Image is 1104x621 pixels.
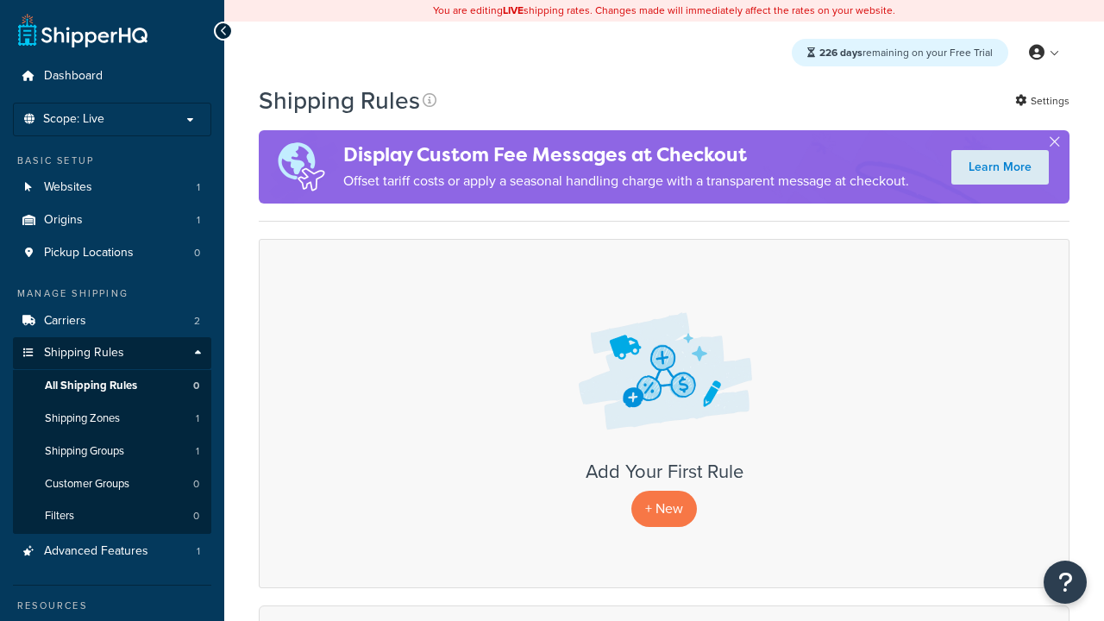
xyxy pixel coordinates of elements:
a: Carriers 2 [13,305,211,337]
div: Manage Shipping [13,286,211,301]
span: Carriers [44,314,86,329]
p: + New [631,491,697,526]
li: Shipping Groups [13,436,211,467]
img: duties-banner-06bc72dcb5fe05cb3f9472aba00be2ae8eb53ab6f0d8bb03d382ba314ac3c341.png [259,130,343,204]
span: 0 [193,379,199,393]
strong: 226 days [819,45,862,60]
span: Websites [44,180,92,195]
a: Origins 1 [13,204,211,236]
a: Dashboard [13,60,211,92]
span: Shipping Zones [45,411,120,426]
a: Learn More [951,150,1049,185]
a: Shipping Rules [13,337,211,369]
a: Customer Groups 0 [13,468,211,500]
span: Customer Groups [45,477,129,492]
div: remaining on your Free Trial [792,39,1008,66]
li: Origins [13,204,211,236]
li: Filters [13,500,211,532]
a: ShipperHQ Home [18,13,147,47]
a: All Shipping Rules 0 [13,370,211,402]
span: Filters [45,509,74,524]
span: Origins [44,213,83,228]
span: Shipping Groups [45,444,124,459]
li: Customer Groups [13,468,211,500]
h4: Display Custom Fee Messages at Checkout [343,141,909,169]
button: Open Resource Center [1044,561,1087,604]
b: LIVE [503,3,524,18]
span: 1 [197,180,200,195]
span: 1 [197,213,200,228]
span: Scope: Live [43,112,104,127]
li: Shipping Rules [13,337,211,534]
span: Advanced Features [44,544,148,559]
span: Shipping Rules [44,346,124,361]
span: All Shipping Rules [45,379,137,393]
a: Filters 0 [13,500,211,532]
h3: Add Your First Rule [277,461,1051,482]
h1: Shipping Rules [259,84,420,117]
div: Resources [13,599,211,613]
p: Offset tariff costs or apply a seasonal handling charge with a transparent message at checkout. [343,169,909,193]
span: 2 [194,314,200,329]
span: Pickup Locations [44,246,134,260]
a: Advanced Features 1 [13,536,211,568]
span: 1 [197,544,200,559]
a: Settings [1015,89,1069,113]
li: All Shipping Rules [13,370,211,402]
a: Shipping Zones 1 [13,403,211,435]
li: Carriers [13,305,211,337]
span: 0 [193,477,199,492]
span: 0 [194,246,200,260]
span: 1 [196,411,199,426]
div: Basic Setup [13,154,211,168]
span: Dashboard [44,69,103,84]
span: 1 [196,444,199,459]
li: Shipping Zones [13,403,211,435]
a: Websites 1 [13,172,211,204]
a: Pickup Locations 0 [13,237,211,269]
li: Pickup Locations [13,237,211,269]
li: Websites [13,172,211,204]
li: Advanced Features [13,536,211,568]
span: 0 [193,509,199,524]
a: Shipping Groups 1 [13,436,211,467]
